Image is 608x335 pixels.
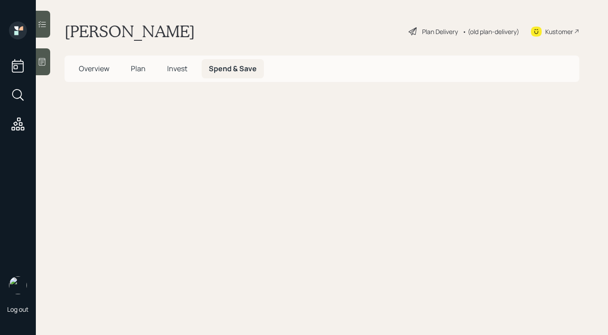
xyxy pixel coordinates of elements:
span: Spend & Save [209,64,257,73]
span: Overview [79,64,109,73]
div: • (old plan-delivery) [462,27,519,36]
div: Kustomer [545,27,573,36]
div: Log out [7,305,29,314]
span: Plan [131,64,146,73]
img: retirable_logo.png [9,276,27,294]
span: Invest [167,64,187,73]
h1: [PERSON_NAME] [65,21,195,41]
div: Plan Delivery [422,27,458,36]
